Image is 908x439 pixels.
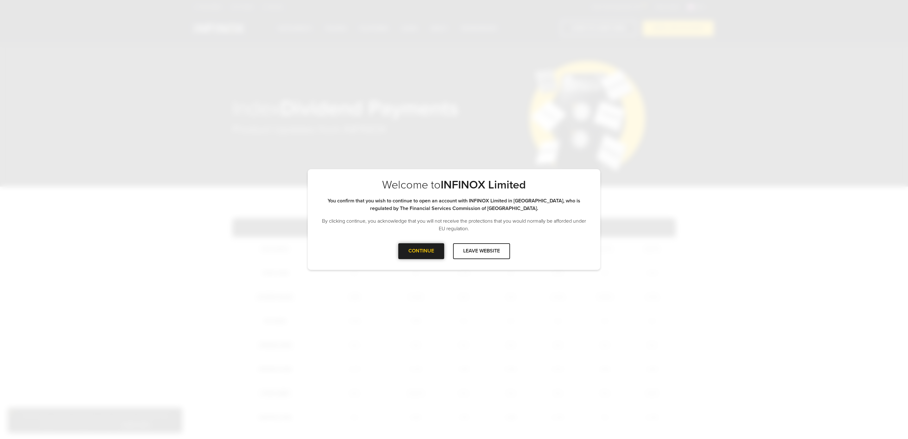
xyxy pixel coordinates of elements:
[441,178,526,192] strong: INFINOX Limited
[320,217,588,232] p: By clicking continue, you acknowledge that you will not receive the protections that you would no...
[328,198,580,212] strong: You confirm that you wish to continue to open an account with INFINOX Limited in [GEOGRAPHIC_DATA...
[453,243,510,259] div: LEAVE WEBSITE
[320,178,588,192] p: Welcome to
[398,243,444,259] div: CONTINUE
